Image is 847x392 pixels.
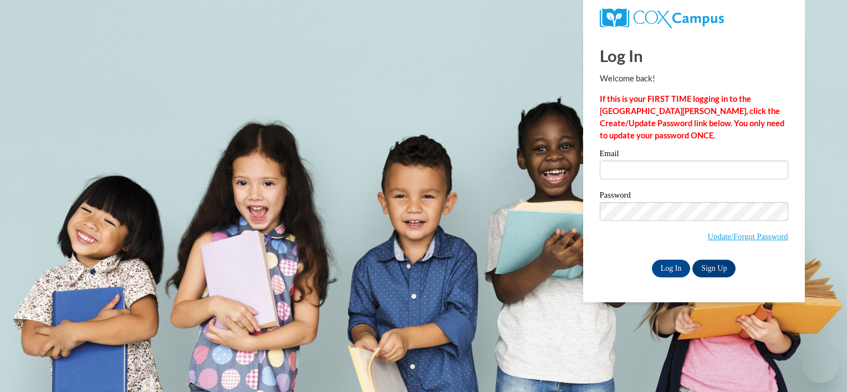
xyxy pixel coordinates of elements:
[803,348,838,383] iframe: Button to launch messaging window
[600,73,788,85] p: Welcome back!
[600,8,724,28] img: COX Campus
[692,260,736,277] a: Sign Up
[708,232,788,241] a: Update/Forgot Password
[600,149,788,161] label: Email
[600,191,788,202] label: Password
[600,8,788,28] a: COX Campus
[600,94,784,140] strong: If this is your FIRST TIME logging in to the [GEOGRAPHIC_DATA][PERSON_NAME], click the Create/Upd...
[652,260,691,277] input: Log In
[600,44,788,67] h1: Log In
